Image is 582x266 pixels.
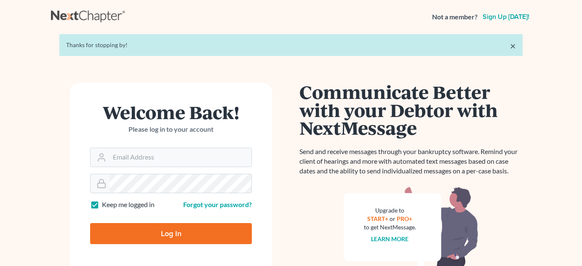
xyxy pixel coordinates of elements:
div: Upgrade to [364,206,416,215]
div: to get NextMessage. [364,223,416,231]
a: Learn more [371,235,409,242]
a: START+ [368,215,389,222]
div: Thanks for stopping by! [66,41,516,49]
h1: Welcome Back! [90,103,252,121]
p: Please log in to your account [90,125,252,134]
span: or [390,215,396,222]
input: Log In [90,223,252,244]
a: Sign up [DATE]! [481,13,531,20]
a: × [510,41,516,51]
label: Keep me logged in [102,200,155,210]
h1: Communicate Better with your Debtor with NextMessage [299,83,523,137]
p: Send and receive messages through your bankruptcy software. Remind your client of hearings and mo... [299,147,523,176]
input: Email Address [109,148,251,167]
a: Forgot your password? [183,200,252,208]
a: PRO+ [397,215,413,222]
strong: Not a member? [432,12,478,22]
